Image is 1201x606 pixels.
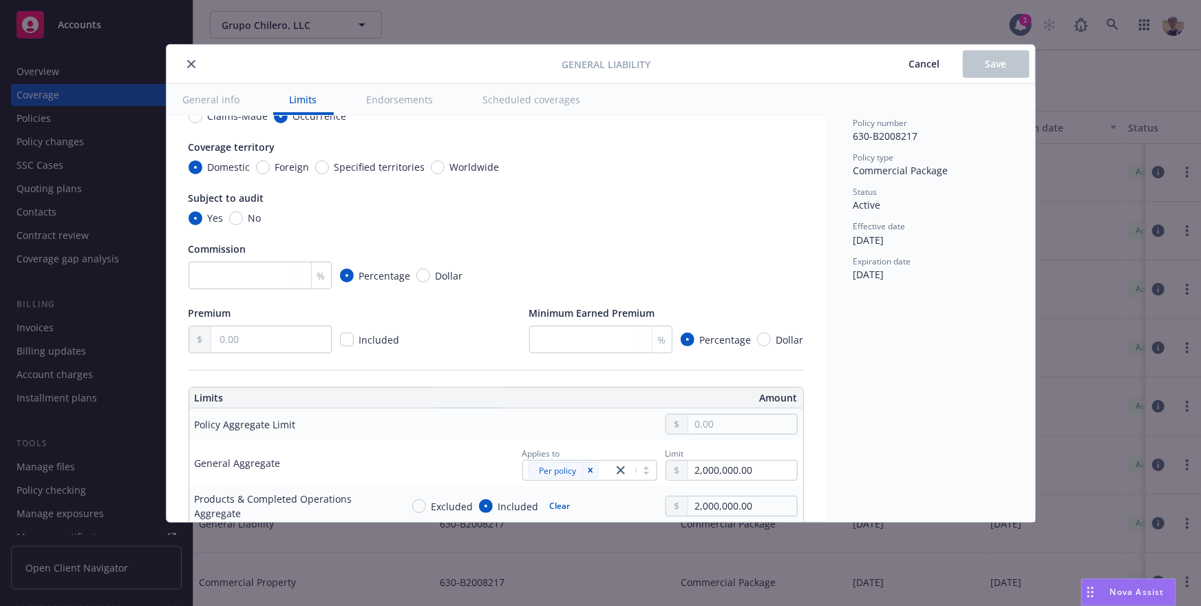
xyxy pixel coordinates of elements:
[359,333,400,346] span: Included
[853,220,906,232] span: Effective date
[189,140,275,154] span: Coverage territory
[189,211,202,225] input: Yes
[700,333,752,347] span: Percentage
[853,186,878,198] span: Status
[436,269,463,283] span: Dollar
[522,448,560,459] span: Applies to
[534,463,577,478] span: Per policy
[542,497,579,516] button: Clear
[412,499,426,513] input: Excluded
[688,461,796,480] input: 0.00
[274,109,288,123] input: Occurrence
[359,269,411,283] span: Percentage
[189,306,231,320] span: Premium
[776,333,804,347] span: Dollar
[853,117,908,129] span: Policy number
[562,57,650,72] span: General Liability
[467,84,597,115] button: Scheduled coverages
[963,50,1030,78] button: Save
[334,160,425,174] span: Specified territories
[273,84,334,115] button: Limits
[658,333,666,347] span: %
[479,499,493,513] input: Included
[189,388,435,408] th: Limits
[275,160,310,174] span: Foreign
[688,415,796,434] input: 0.00
[229,211,243,225] input: No
[189,109,202,123] input: Claims-Made
[853,198,881,211] span: Active
[529,306,655,320] span: Minimum Earned Premium
[432,499,474,514] span: Excluded
[853,151,894,163] span: Policy type
[350,84,450,115] button: Endorsements
[757,333,771,346] input: Dollar
[450,160,500,174] span: Worldwide
[189,160,202,174] input: Domestic
[498,499,539,514] span: Included
[853,255,911,267] span: Expiration date
[986,57,1007,70] span: Save
[853,233,884,247] span: [DATE]
[431,160,445,174] input: Worldwide
[853,164,948,177] span: Commercial Package
[248,211,262,225] span: No
[208,160,251,174] span: Domestic
[853,129,918,143] span: 630-B2008217
[688,497,796,516] input: 0.00
[1082,579,1099,605] div: Drag to move
[1081,578,1176,606] button: Nova Assist
[195,456,281,470] div: General Aggregate
[293,109,347,123] span: Occurrence
[183,56,200,72] button: close
[340,269,354,282] input: Percentage
[681,333,694,346] input: Percentage
[582,462,599,479] div: Remove [object Object]
[195,417,296,432] div: Policy Aggregate Limit
[853,268,884,281] span: [DATE]
[208,109,268,123] span: Claims-Made
[416,269,430,282] input: Dollar
[208,211,224,225] span: Yes
[666,448,684,459] span: Limit
[256,160,270,174] input: Foreign
[315,160,329,174] input: Specified territories
[189,242,246,255] span: Commission
[189,191,264,205] span: Subject to audit
[195,492,390,521] div: Products & Completed Operations Aggregate
[540,463,577,478] span: Per policy
[613,462,629,479] a: close
[1110,586,1165,598] span: Nova Assist
[211,326,330,353] input: 0.00
[317,269,326,283] span: %
[502,388,803,408] th: Amount
[909,57,940,70] span: Cancel
[167,84,257,115] button: General info
[886,50,963,78] button: Cancel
